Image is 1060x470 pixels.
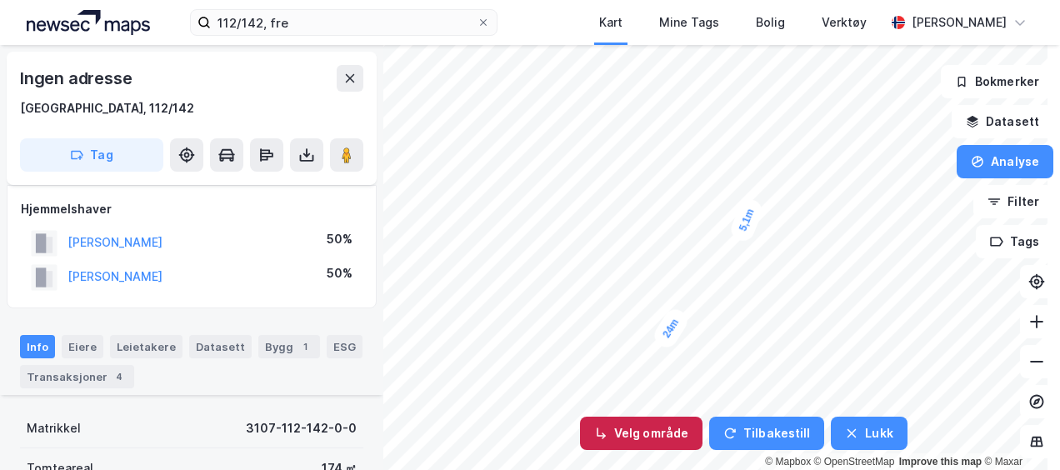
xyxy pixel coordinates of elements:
div: 3107-112-142-0-0 [246,418,357,438]
div: Map marker [650,305,691,352]
button: Datasett [952,105,1053,138]
div: Transaksjoner [20,365,134,388]
iframe: Chat Widget [977,390,1060,470]
button: Analyse [957,145,1053,178]
div: Matrikkel [27,418,81,438]
div: Leietakere [110,335,182,358]
a: Mapbox [765,456,811,467]
a: Improve this map [899,456,982,467]
div: Kart [599,12,622,32]
div: Eiere [62,335,103,358]
button: Filter [973,185,1053,218]
a: OpenStreetMap [814,456,895,467]
div: [GEOGRAPHIC_DATA], 112/142 [20,98,194,118]
div: Hjemmelshaver [21,199,362,219]
div: Map marker [727,196,765,244]
div: 1 [297,338,313,355]
div: Info [20,335,55,358]
img: logo.a4113a55bc3d86da70a041830d287a7e.svg [27,10,150,35]
button: Bokmerker [941,65,1053,98]
input: Søk på adresse, matrikkel, gårdeiere, leietakere eller personer [211,10,476,35]
button: Tilbakestill [709,417,824,450]
div: [PERSON_NAME] [912,12,1007,32]
button: Lukk [831,417,907,450]
div: Datasett [189,335,252,358]
div: Ingen adresse [20,65,135,92]
div: 50% [327,263,352,283]
div: Verktøy [822,12,867,32]
button: Tag [20,138,163,172]
div: 4 [111,368,127,385]
div: Mine Tags [659,12,719,32]
button: Velg område [580,417,702,450]
div: Bygg [258,335,320,358]
div: Bolig [756,12,785,32]
div: 50% [327,229,352,249]
div: ESG [327,335,362,358]
button: Tags [976,225,1053,258]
